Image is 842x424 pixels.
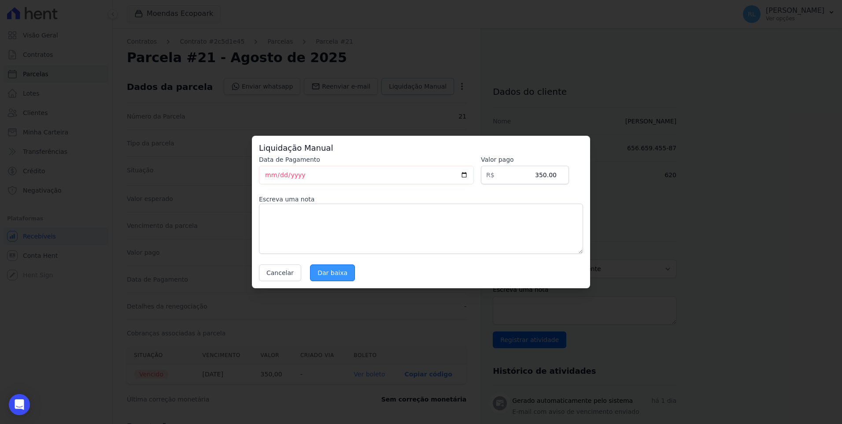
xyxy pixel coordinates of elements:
[310,264,355,281] input: Dar baixa
[259,143,583,153] h3: Liquidação Manual
[259,195,583,204] label: Escreva uma nota
[481,155,569,164] label: Valor pago
[9,394,30,415] div: Open Intercom Messenger
[259,264,301,281] button: Cancelar
[259,155,474,164] label: Data de Pagamento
